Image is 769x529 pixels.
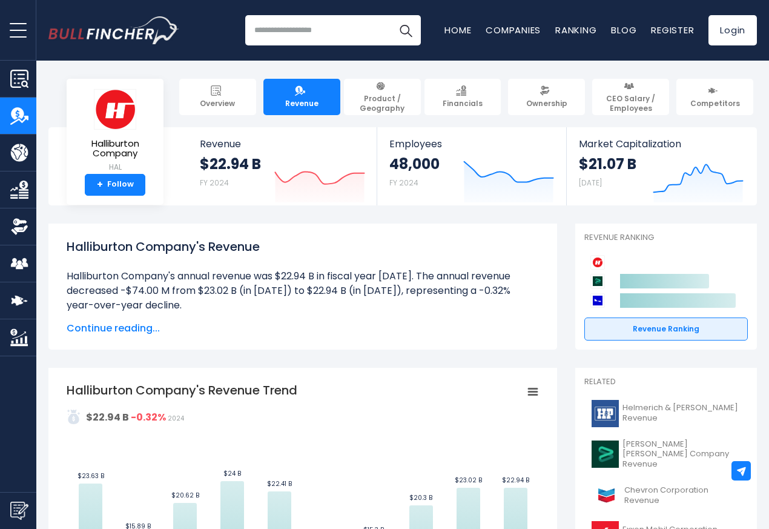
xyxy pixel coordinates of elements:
[590,293,605,308] img: Schlumberger Limited competitors logo
[188,127,377,205] a: Revenue $22.94 B FY 2024
[584,377,748,387] p: Related
[78,471,104,481] text: $23.63 B
[502,476,529,485] text: $22.94 B
[76,139,154,159] span: Halliburton Company
[391,15,421,45] button: Search
[131,410,166,424] strong: -0.32%
[10,218,28,236] img: Ownership
[349,94,415,113] span: Product / Geography
[76,162,154,173] small: HAL
[200,178,229,188] small: FY 2024
[611,24,636,36] a: Blog
[67,382,297,399] tspan: Halliburton Company's Revenue Trend
[267,479,292,488] text: $22.41 B
[285,99,318,108] span: Revenue
[200,99,235,108] span: Overview
[592,482,621,509] img: CVX logo
[579,178,602,188] small: [DATE]
[555,24,596,36] a: Ranking
[455,476,482,485] text: $23.02 B
[690,99,740,108] span: Competitors
[590,255,605,270] img: Halliburton Company competitors logo
[676,79,753,115] a: Competitors
[486,24,541,36] a: Companies
[584,318,748,341] a: Revenue Ranking
[579,155,636,173] strong: $21.07 B
[584,479,748,512] a: Chevron Corporation Revenue
[592,79,669,115] a: CEO Salary / Employees
[424,79,501,115] a: Financials
[598,94,664,113] span: CEO Salary / Employees
[223,469,241,478] text: $24 B
[67,238,539,256] h1: Halliburton Company's Revenue
[409,493,432,502] text: $20.3 B
[579,138,744,150] span: Market Capitalization
[592,441,619,468] img: BKR logo
[584,397,748,430] a: Helmerich & [PERSON_NAME] Revenue
[67,321,539,336] span: Continue reading...
[444,24,471,36] a: Home
[344,79,421,115] a: Product / Geography
[97,179,103,190] strong: +
[592,400,619,427] img: HP logo
[200,155,261,173] strong: $22.94 B
[389,155,440,173] strong: 48,000
[200,138,365,150] span: Revenue
[48,16,179,44] img: Bullfincher logo
[389,138,553,150] span: Employees
[508,79,585,115] a: Ownership
[48,16,179,44] a: Go to homepage
[85,174,145,196] a: +Follow
[389,178,418,188] small: FY 2024
[590,274,605,288] img: Baker Hughes Company competitors logo
[179,79,256,115] a: Overview
[708,15,757,45] a: Login
[263,79,340,115] a: Revenue
[377,127,566,205] a: Employees 48,000 FY 2024
[168,414,184,423] span: 2024
[584,436,748,473] a: [PERSON_NAME] [PERSON_NAME] Company Revenue
[86,410,129,424] strong: $22.94 B
[584,233,748,243] p: Revenue Ranking
[76,88,154,174] a: Halliburton Company HAL
[526,99,567,108] span: Ownership
[67,410,81,424] img: addasd
[67,269,539,313] li: Halliburton Company's annual revenue was $22.94 B in fiscal year [DATE]. The annual revenue decre...
[443,99,483,108] span: Financials
[567,127,756,205] a: Market Capitalization $21.07 B [DATE]
[171,491,199,500] text: $20.62 B
[651,24,694,36] a: Register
